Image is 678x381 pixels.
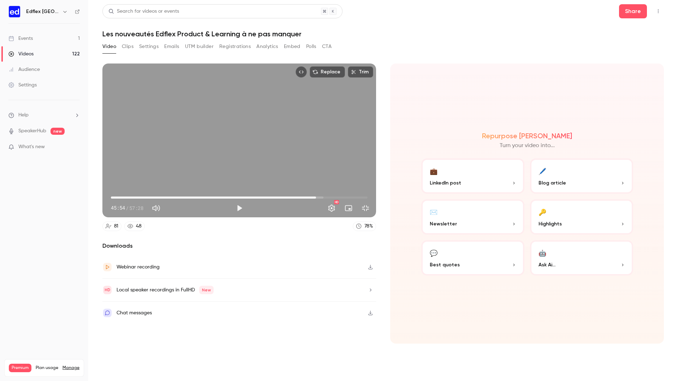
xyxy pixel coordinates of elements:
[348,66,373,78] button: Trim
[139,41,159,52] button: Settings
[482,132,572,140] h2: Repurpose [PERSON_NAME]
[18,143,45,151] span: What's new
[430,247,438,258] div: 💬
[164,41,179,52] button: Emails
[117,286,214,294] div: Local speaker recordings in FullHD
[500,141,555,150] p: Turn your video into...
[619,4,647,18] button: Share
[36,365,58,371] span: Plan usage
[219,41,251,52] button: Registrations
[421,240,524,276] button: 💬Best quotes
[102,242,376,250] h2: Downloads
[539,247,546,258] div: 🤖
[232,201,246,215] button: Play
[322,41,332,52] button: CTA
[421,199,524,235] button: ✉️Newsletter
[306,41,316,52] button: Polls
[430,261,460,268] span: Best quotes
[530,240,633,276] button: 🤖Ask Ai...
[310,66,345,78] button: Replace
[430,179,461,187] span: LinkedIn post
[124,222,145,231] a: 48
[353,222,376,231] a: 78%
[136,223,142,230] div: 48
[430,206,438,217] div: ✉️
[325,201,339,215] button: Settings
[108,8,179,15] div: Search for videos or events
[111,204,125,212] span: 45:54
[9,6,20,17] img: Edflex France
[530,199,633,235] button: 🔑Highlights
[653,6,664,17] button: Top Bar Actions
[341,201,356,215] button: Turn on miniplayer
[539,220,562,228] span: Highlights
[539,179,566,187] span: Blog article
[199,286,214,294] span: New
[126,204,129,212] span: /
[18,111,29,119] span: Help
[111,204,143,212] div: 45:54
[421,158,524,194] button: 💼LinkedIn post
[334,200,339,204] div: HD
[296,66,307,78] button: Embed video
[18,127,46,135] a: SpeakerHub
[102,30,664,38] h1: Les nouveautés Edflex Product & Learning à ne pas manquer
[8,35,33,42] div: Events
[149,201,163,215] button: Mute
[122,41,133,52] button: Clips
[102,41,116,52] button: Video
[117,263,160,271] div: Webinar recording
[117,309,152,317] div: Chat messages
[185,41,214,52] button: UTM builder
[539,206,546,217] div: 🔑
[26,8,59,15] h6: Edflex [GEOGRAPHIC_DATA]
[358,201,373,215] button: Exit full screen
[102,222,121,231] a: 81
[63,365,79,371] a: Manage
[364,223,373,230] div: 78 %
[284,41,301,52] button: Embed
[430,165,438,176] div: 💼
[539,261,555,268] span: Ask Ai...
[430,220,457,228] span: Newsletter
[50,128,65,135] span: new
[539,165,546,176] div: 🖊️
[8,50,34,58] div: Videos
[8,111,80,119] li: help-dropdown-opener
[8,66,40,73] div: Audience
[530,158,633,194] button: 🖊️Blog article
[114,223,118,230] div: 81
[8,81,37,89] div: Settings
[256,41,278,52] button: Analytics
[9,364,31,372] span: Premium
[129,204,143,212] span: 57:28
